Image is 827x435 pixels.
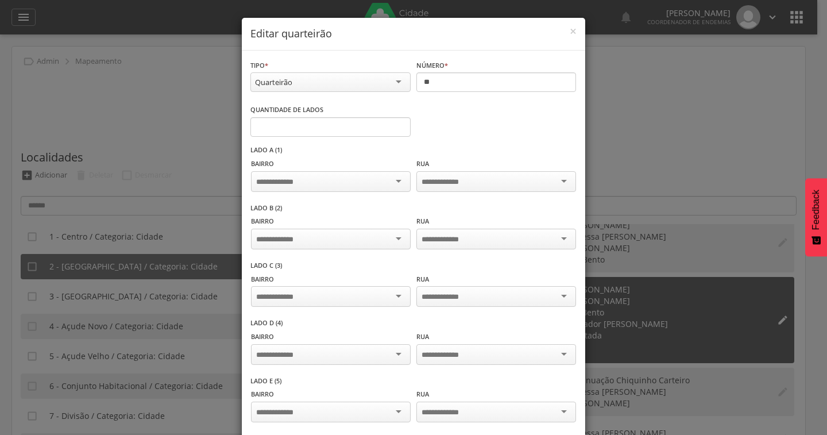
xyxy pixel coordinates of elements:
[416,275,429,284] label: Rua
[570,25,577,37] button: Close
[416,159,429,168] label: Rua
[416,332,429,341] label: Rua
[251,332,274,341] label: Bairro
[251,159,274,168] label: Bairro
[416,61,448,70] label: Número
[250,26,577,41] h4: Editar quarteirão
[811,190,821,230] span: Feedback
[250,261,282,270] label: Lado C (3)
[416,217,429,226] label: Rua
[250,105,323,114] label: Quantidade de lados
[250,318,283,328] label: Lado D (4)
[251,390,274,399] label: Bairro
[251,217,274,226] label: Bairro
[416,390,429,399] label: Rua
[251,275,274,284] label: Bairro
[805,178,827,256] button: Feedback - Mostrar pesquisa
[570,23,577,39] span: ×
[250,61,268,70] label: Tipo
[250,376,281,386] label: Lado E (5)
[255,77,292,87] div: Quarteirão
[250,145,282,155] label: Lado A (1)
[250,203,282,213] label: Lado B (2)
